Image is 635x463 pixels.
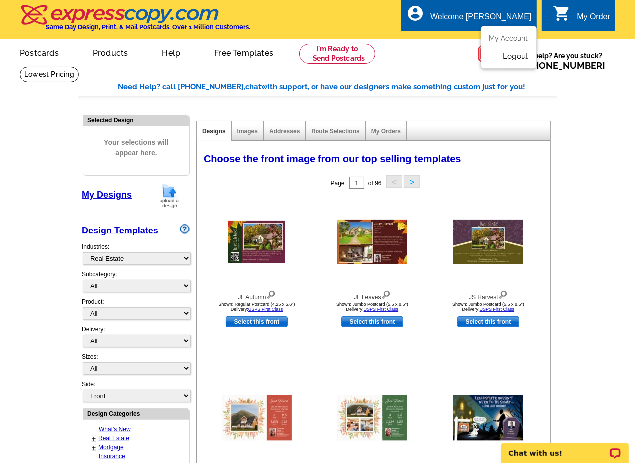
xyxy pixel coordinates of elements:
a: Real Estate [98,435,129,442]
i: shopping_cart [553,4,571,22]
iframe: LiveChat chat widget [495,432,635,463]
div: Side: [82,380,190,403]
a: + [92,435,96,443]
div: Selected Design [83,115,189,125]
a: USPS First Class [248,307,283,312]
img: JL Leaves [337,220,407,264]
a: Products [77,40,144,64]
a: Free Templates [198,40,289,64]
a: My Orders [371,128,401,135]
div: Subcategory: [82,270,190,297]
a: Images [237,128,258,135]
a: Design Templates [82,226,158,235]
div: Sizes: [82,352,190,380]
div: JL Autumn [202,288,312,302]
img: design-wizard-help-icon.png [180,224,190,234]
span: Your selections will appear here. [91,127,182,168]
div: Need Help? call [PHONE_NUMBER], with support, or have our designers make something custom just fo... [118,81,557,93]
div: Shown: Jumbo Postcard (5.5 x 8.5") Delivery: [317,302,427,312]
a: Insurance [99,453,125,460]
a: Same Day Design, Print, & Mail Postcards. Over 1 Million Customers. [20,12,250,31]
a: USPS First Class [364,307,399,312]
img: view design details [381,288,391,299]
img: Halloween Light M [453,395,523,441]
div: Design Categories [83,409,189,418]
img: JS Harvest [453,220,523,264]
a: Addresses [269,128,300,135]
h4: Same Day Design, Print, & Mail Postcards. Over 1 Million Customers. [46,23,250,31]
img: JL Autumn [228,221,285,263]
div: JL Leaves [317,288,427,302]
a: use this design [226,316,288,327]
span: of 96 [368,180,382,187]
div: Product: [82,297,190,325]
a: [PHONE_NUMBER] [524,60,605,71]
a: Route Selections [311,128,359,135]
a: Mortgage [98,444,124,451]
img: One Pic Fall [222,395,292,441]
span: chat [245,82,261,91]
img: Three Pic Fall [337,395,407,441]
a: use this design [341,316,403,327]
img: upload-design [156,183,182,209]
img: help [478,39,507,68]
a: Designs [202,128,226,135]
div: My Order [577,12,610,26]
a: Logout [503,52,528,61]
a: What's New [99,426,131,433]
button: > [404,175,420,188]
button: < [386,175,402,188]
div: Welcome [PERSON_NAME] [430,12,531,26]
div: Shown: Jumbo Postcard (5.5 x 8.5") Delivery: [433,302,543,312]
img: view design details [266,288,276,299]
a: + [92,444,96,452]
div: Industries: [82,237,190,270]
div: Delivery: [82,325,190,352]
div: JS Harvest [433,288,543,302]
a: USPS First Class [480,307,515,312]
a: shopping_cart My Order [553,11,610,23]
a: My Designs [82,190,132,200]
span: Page [331,180,345,187]
a: Postcards [4,40,75,64]
i: account_circle [406,4,424,22]
span: Need help? Are you stuck? [507,51,610,71]
a: use this design [457,316,519,327]
span: Call [507,60,605,71]
img: view design details [498,288,508,299]
span: Choose the front image from our top selling templates [204,153,461,164]
a: My Account [489,34,528,42]
a: Help [146,40,196,64]
div: Shown: Regular Postcard (4.25 x 5.6") Delivery: [202,302,312,312]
